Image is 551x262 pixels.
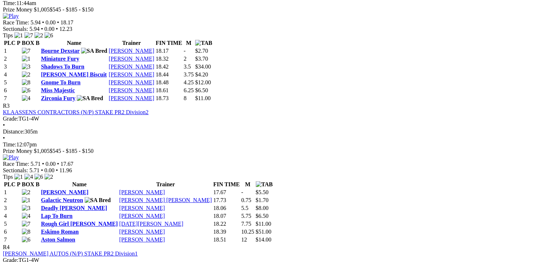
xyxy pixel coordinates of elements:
[24,174,33,180] img: 4
[56,167,58,173] span: •
[213,228,240,235] td: 18.39
[46,161,56,167] span: 0.00
[213,205,240,212] td: 18.06
[85,197,111,203] img: SA Bred
[41,48,80,54] a: Bourne Dexstar
[119,205,165,211] a: [PERSON_NAME]
[22,87,30,94] img: 6
[119,197,212,203] a: [PERSON_NAME] [PERSON_NAME]
[14,174,23,180] img: 1
[119,181,212,188] th: Trainer
[195,48,208,54] span: $2.70
[3,135,5,141] span: •
[41,79,80,85] a: Gnome To Burn
[3,128,543,135] div: 305m
[81,48,107,54] img: SA Bred
[195,64,211,70] span: $34.00
[61,19,74,25] span: 18.17
[42,19,44,25] span: •
[119,213,165,219] a: [PERSON_NAME]
[109,79,154,85] a: [PERSON_NAME]
[57,161,59,167] span: •
[256,181,273,188] img: TAB
[30,161,41,167] span: 5.71
[22,237,30,243] img: 6
[4,197,21,204] td: 2
[57,19,59,25] span: •
[22,197,30,203] img: 1
[4,189,21,196] td: 1
[22,181,34,187] span: BOX
[34,174,43,180] img: 6
[195,79,211,85] span: $12.00
[41,189,88,195] a: [PERSON_NAME]
[41,71,107,78] a: [PERSON_NAME] Biscuit
[59,167,72,173] span: 11.96
[256,189,269,195] span: $5.50
[155,95,183,102] td: 18.73
[3,116,19,122] span: Grade:
[256,221,271,227] span: $11.00
[109,87,154,93] a: [PERSON_NAME]
[22,189,30,196] img: 2
[44,26,55,32] span: 0.00
[61,161,74,167] span: 17.67
[41,205,107,211] a: Deadly [PERSON_NAME]
[213,236,240,243] td: 18.51
[3,174,13,180] span: Tips
[256,237,272,243] span: $14.00
[241,181,255,188] th: M
[4,47,21,55] td: 1
[109,71,154,78] a: [PERSON_NAME]
[241,229,254,235] text: 10.25
[3,251,138,257] a: [PERSON_NAME] AUTOS (N/P) STAKE PR2 Division1
[56,26,58,32] span: •
[3,116,543,122] div: TG1-4W
[3,244,10,250] span: R4
[4,87,21,94] td: 6
[41,197,83,203] a: Galactic Neutron
[3,19,29,25] span: Race Time:
[241,221,251,227] text: 7.75
[155,79,183,86] td: 18.48
[241,197,251,203] text: 0.75
[41,87,75,93] a: Miss Majestic
[256,197,269,203] span: $1.70
[4,79,21,86] td: 5
[3,167,28,173] span: Sectionals:
[4,40,15,46] span: PLC
[3,141,543,148] div: 12:07pm
[195,71,208,78] span: $4.20
[44,32,53,39] img: 6
[109,56,154,62] a: [PERSON_NAME]
[36,181,39,187] span: B
[155,63,183,70] td: 18.42
[41,64,84,70] a: Shadows To Burn
[41,56,79,62] a: Miniature Fury
[4,220,21,228] td: 5
[241,205,249,211] text: 5.5
[17,40,20,46] span: P
[4,205,21,212] td: 3
[195,95,211,101] span: $11.00
[195,56,208,62] span: $3.70
[184,71,194,78] text: 3.75
[3,128,24,135] span: Distance:
[3,26,28,32] span: Sectionals:
[22,229,30,235] img: 8
[4,228,21,235] td: 6
[119,221,183,227] a: [DATE][PERSON_NAME]
[59,26,72,32] span: 12.23
[213,220,240,228] td: 18.22
[3,32,13,38] span: Tips
[155,55,183,62] td: 18.32
[50,148,94,154] span: $545 - $185 - $150
[241,189,243,195] text: -
[41,26,43,32] span: •
[22,205,30,211] img: 3
[3,122,5,128] span: •
[44,167,55,173] span: 0.00
[41,221,118,227] a: Rough Girl [PERSON_NAME]
[46,19,56,25] span: 0.00
[184,87,194,93] text: 6.25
